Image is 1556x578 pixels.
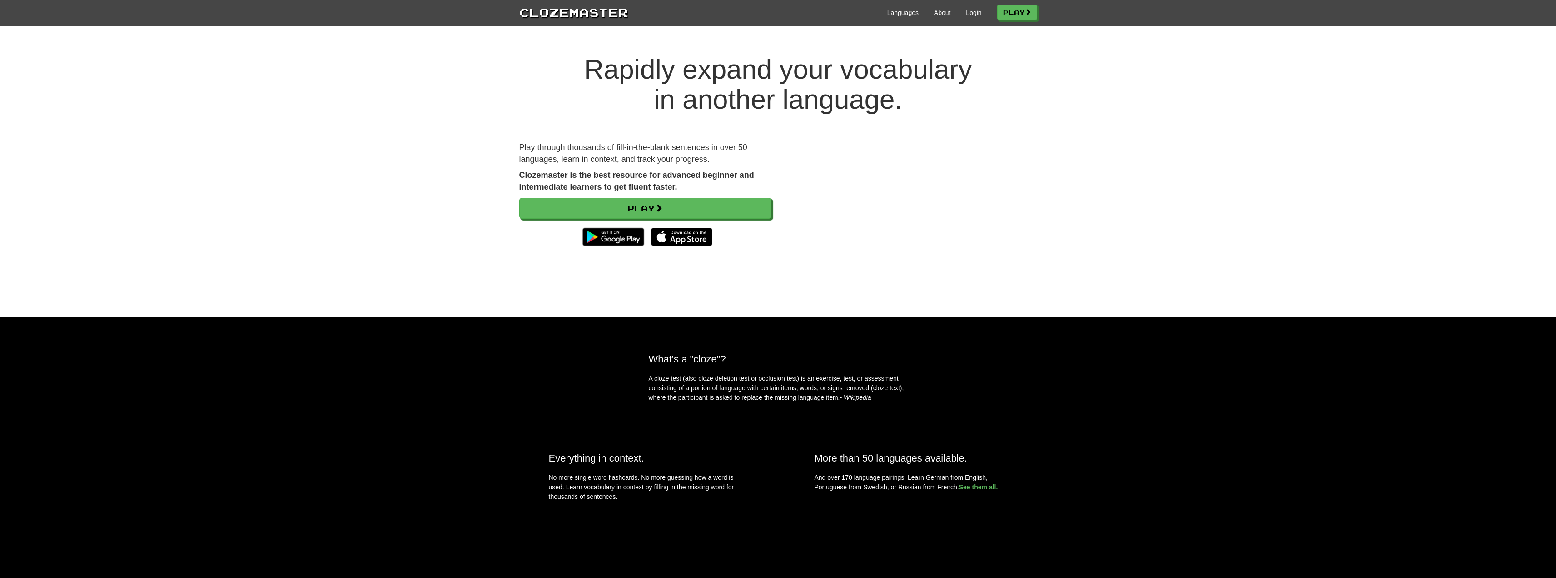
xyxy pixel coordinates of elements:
[519,171,754,191] strong: Clozemaster is the best resource for advanced beginner and intermediate learners to get fluent fa...
[519,4,628,20] a: Clozemaster
[815,473,1008,492] p: And over 170 language pairings. Learn German from English, Portuguese from Swedish, or Russian fr...
[959,483,998,491] a: See them all.
[549,452,741,464] h2: Everything in context.
[549,473,741,506] p: No more single word flashcards. No more guessing how a word is used. Learn vocabulary in context ...
[578,223,648,251] img: Get it on Google Play
[966,8,981,17] a: Login
[519,198,771,219] a: Play
[649,353,908,365] h2: What's a "cloze"?
[934,8,951,17] a: About
[997,5,1037,20] a: Play
[815,452,1008,464] h2: More than 50 languages available.
[649,374,908,402] p: A cloze test (also cloze deletion test or occlusion test) is an exercise, test, or assessment con...
[840,394,871,401] em: - Wikipedia
[887,8,919,17] a: Languages
[519,142,771,165] p: Play through thousands of fill-in-the-blank sentences in over 50 languages, learn in context, and...
[651,228,712,246] img: Download_on_the_App_Store_Badge_US-UK_135x40-25178aeef6eb6b83b96f5f2d004eda3bffbb37122de64afbaef7...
